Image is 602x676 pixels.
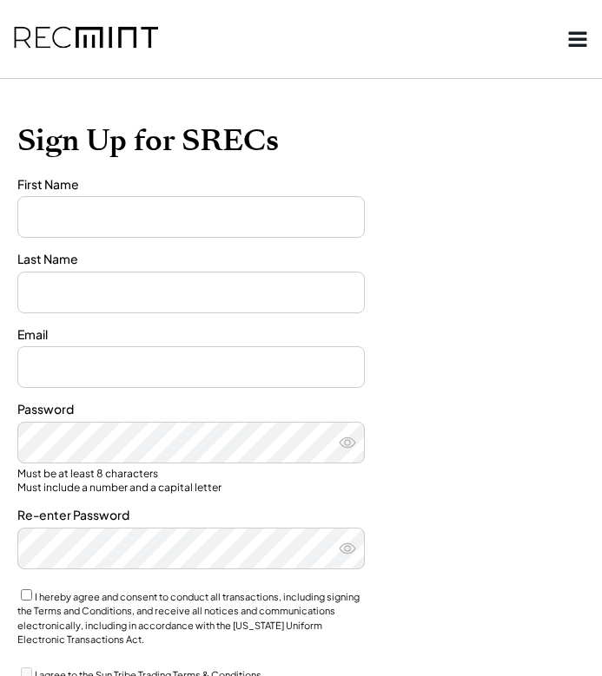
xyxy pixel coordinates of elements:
[17,507,365,524] div: Re-enter Password
[17,176,365,194] div: First Name
[14,10,158,69] img: recmint-logotype%403x.png
[17,591,360,646] label: I hereby agree and consent to conduct all transactions, including signing the Terms and Condition...
[17,326,365,344] div: Email
[17,401,365,418] div: Password
[17,251,365,268] div: Last Name
[17,467,365,494] div: Must be at least 8 characters Must include a number and a capital letter
[17,122,585,159] h1: Sign Up for SRECs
